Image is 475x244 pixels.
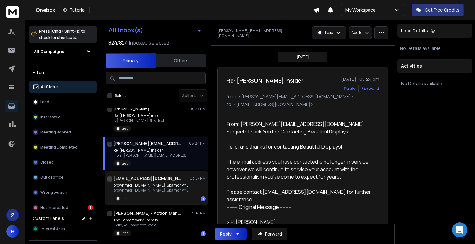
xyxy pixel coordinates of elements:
p: Closed [40,160,54,165]
p: Lead [325,30,333,35]
p: Re: [PERSON_NAME] insider [113,113,166,118]
p: Lead [122,126,128,131]
label: Select [115,93,126,98]
p: 03:57 PM [190,176,206,181]
p: The Hardest Work There is [113,218,158,223]
p: Meeting Completed [40,145,78,150]
button: All Campaigns [29,45,97,58]
p: to: <[EMAIL_ADDRESS][DOMAIN_NAME]> [227,101,379,107]
div: Onebox [36,6,314,14]
p: N [PERSON_NAME] RPM Tech [113,118,166,123]
p: All Status [41,84,59,89]
button: Interested [29,111,97,123]
p: No Details available [400,45,470,52]
p: Not Interested [40,205,68,210]
h1: Re: [PERSON_NAME] insider [227,76,303,85]
p: Lead [40,100,49,105]
button: Closed [29,156,97,169]
button: Reply [215,228,247,240]
p: [DATE] : 05:24 pm [341,76,379,82]
h3: Filters [29,68,97,77]
p: from: <[PERSON_NAME][EMAIL_ADDRESS][DOMAIN_NAME]> [227,94,379,100]
p: Wrong person [40,190,67,195]
p: Meeting Booked [40,130,71,135]
p: Get Free Credits [425,7,460,13]
button: Wrong person [29,186,97,199]
div: 1 [88,205,93,210]
p: 03:04 PM [189,211,206,216]
button: All Status [29,81,97,93]
div: Activities [397,59,472,73]
p: Lead [122,161,128,166]
p: Press to check for shortcuts. [39,28,85,41]
button: Out of office [29,171,97,184]
h1: [EMAIL_ADDRESS][DOMAIN_NAME] [113,175,183,182]
button: Lead [29,96,97,108]
button: Others [156,54,206,68]
h3: Inboxes selected [129,39,169,46]
p: My Workspace [345,7,378,13]
div: Forward [361,85,379,92]
p: Interested [40,115,61,120]
div: Open Intercom Messenger [452,222,467,237]
p: Lead [122,231,128,236]
button: Reply [344,85,356,92]
p: Lead Details [401,28,428,34]
span: 824 / 824 [108,39,128,46]
h1: All Inbox(s) [108,27,143,33]
button: Primary [106,53,156,68]
button: Not Interested1 [29,201,97,214]
p: [DATE] [297,54,309,59]
p: Hello, You have received a [113,223,158,228]
p: Re: [PERSON_NAME] insider [113,148,189,153]
p: Lead [122,196,128,201]
p: brownmed :[DOMAIN_NAME]: Spam or Phish [113,188,189,193]
span: Cmd + Shift + k [51,28,80,35]
div: 1 [201,196,206,201]
p: No Details available [401,80,469,87]
h1: All Campaigns [34,48,64,55]
p: 06:37 PM [189,106,206,111]
button: All Inbox(s) [103,24,207,36]
button: H [6,225,19,238]
div: Reply [220,231,232,237]
div: 1 [201,231,206,236]
p: 05:24 PM [189,141,206,146]
button: Get Free Credits [412,4,464,16]
h1: [PERSON_NAME][EMAIL_ADDRESS][DOMAIN_NAME] [113,140,183,147]
span: Interest Arena [41,226,68,231]
button: Tutorial [59,6,90,14]
button: Meeting Booked [29,126,97,138]
h1: [PERSON_NAME] - Action Management Pros [113,210,183,216]
h3: Custom Labels [33,215,64,221]
h1: [PERSON_NAME] [113,106,149,112]
p: Add to [352,30,362,35]
p: [PERSON_NAME][EMAIL_ADDRESS][DOMAIN_NAME] [217,28,301,38]
button: Interest Arena [29,223,97,235]
button: Meeting Completed [29,141,97,154]
p: Out of office [40,175,63,180]
p: From: [PERSON_NAME][EMAIL_ADDRESS][DOMAIN_NAME] Subject: Thank You [113,153,189,158]
button: Forward [252,228,287,240]
p: brownmed :[DOMAIN_NAME]: Spam or Phish [113,183,189,188]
